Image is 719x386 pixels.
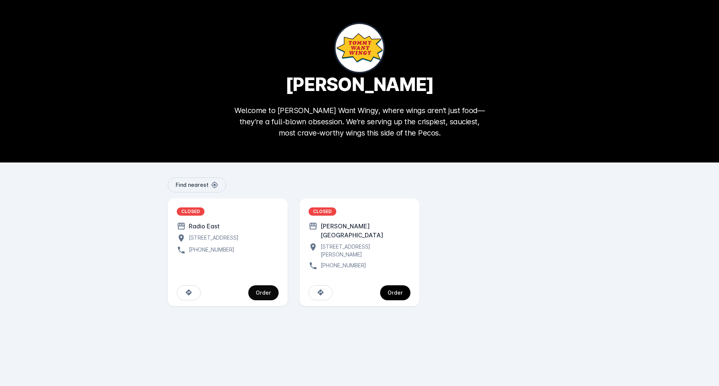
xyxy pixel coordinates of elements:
[186,246,234,255] div: [PHONE_NUMBER]
[177,207,204,216] div: CLOSED
[318,222,410,240] div: [PERSON_NAME][GEOGRAPHIC_DATA]
[309,207,336,216] div: CLOSED
[176,182,209,188] span: Find nearest
[186,234,239,243] div: [STREET_ADDRESS]
[388,290,403,295] div: Order
[248,285,279,300] button: continue
[256,290,271,295] div: Order
[380,285,410,300] button: continue
[318,243,410,258] div: [STREET_ADDRESS][PERSON_NAME]
[318,261,366,270] div: [PHONE_NUMBER]
[186,222,219,231] div: Radio East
